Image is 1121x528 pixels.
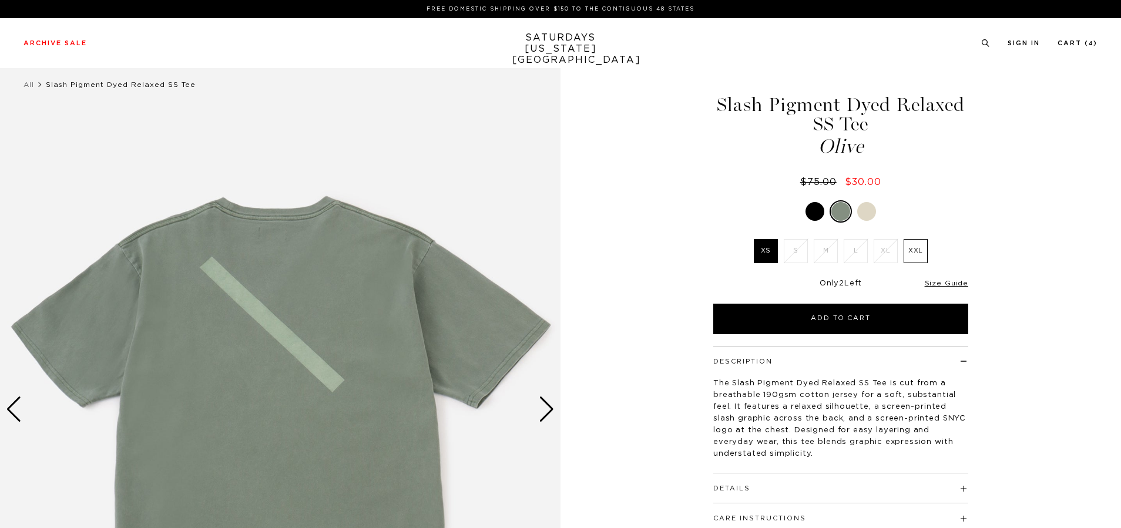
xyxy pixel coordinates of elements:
[904,239,928,263] label: XXL
[24,81,34,88] a: All
[1058,40,1097,46] a: Cart (4)
[1008,40,1040,46] a: Sign In
[925,280,968,287] a: Size Guide
[839,280,844,287] span: 2
[6,396,22,422] div: Previous slide
[713,304,968,334] button: Add to Cart
[713,358,773,365] button: Description
[28,5,1093,14] p: FREE DOMESTIC SHIPPING OVER $150 TO THE CONTIGUOUS 48 STATES
[713,515,806,522] button: Care Instructions
[713,279,968,289] div: Only Left
[1089,41,1093,46] small: 4
[711,137,970,156] span: Olive
[24,40,87,46] a: Archive Sale
[713,378,968,460] p: The Slash Pigment Dyed Relaxed SS Tee is cut from a breathable 190gsm cotton jersey for a soft, s...
[845,177,881,187] span: $30.00
[711,95,970,156] h1: Slash Pigment Dyed Relaxed SS Tee
[539,396,555,422] div: Next slide
[800,177,841,187] del: $75.00
[713,485,750,492] button: Details
[754,239,778,263] label: XS
[512,32,609,66] a: SATURDAYS[US_STATE][GEOGRAPHIC_DATA]
[46,81,196,88] span: Slash Pigment Dyed Relaxed SS Tee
